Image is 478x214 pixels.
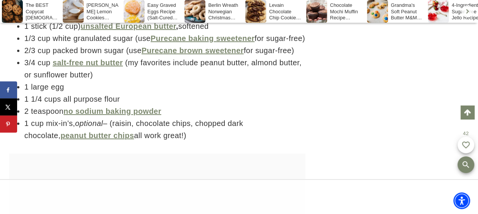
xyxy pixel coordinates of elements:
[24,81,305,93] li: 1 large egg
[75,119,103,127] em: optional
[461,105,474,119] a: Scroll to top
[141,46,244,55] a: Purecane brown sweetener
[24,117,305,142] li: 1 cup mix-in’s, – (raisin, chocolate chips, chopped dark chocolate, all work great!)
[24,32,305,44] li: 1/3 cup white granulated sugar (use for sugar-free)
[24,20,305,32] li: 1 stick (1/2 cup) softened
[9,154,131,173] iframe: Advertisement
[24,44,305,57] li: 2/3 cup packed brown sugar (use for sugar-free)
[52,58,123,67] a: salt-free nut butter
[24,93,305,105] li: 1 1/4 cups all purpose flour
[24,57,305,81] li: 3/4 cup (my favorites include peanut butter, almond butter, or sunflower butter)
[453,192,470,209] div: Accessibility Menu
[64,107,161,115] a: no sodium baking powder
[81,22,178,30] strong: ,
[55,180,424,214] iframe: Advertisement
[60,131,134,140] a: peanut butter chips
[151,34,254,42] a: Purecane baking sweetener
[24,105,305,117] li: 2 teaspoon
[81,22,176,30] a: unsalted European butter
